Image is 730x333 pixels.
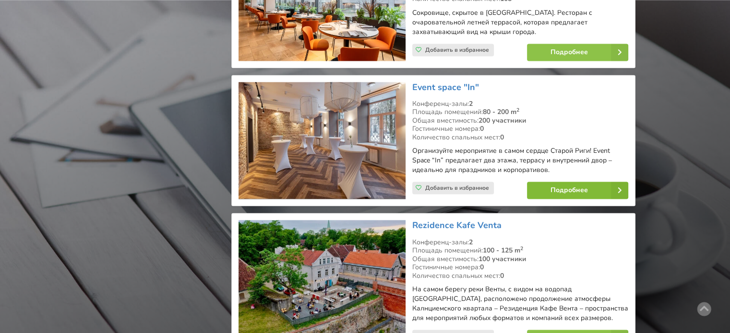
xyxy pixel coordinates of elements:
div: Конференц-залы: [412,100,628,108]
strong: 80 - 200 m [483,107,519,116]
div: Общая вместимость: [412,255,628,264]
span: Добавить в избранное [425,184,489,192]
div: Площадь помещений: [412,246,628,255]
strong: 2 [469,99,473,108]
p: Организуйте мероприятие в самом сердце Старой Риги! Event Space “In” предлагает два этажа, террас... [412,146,628,175]
strong: 100 участники [479,254,526,264]
strong: 0 [480,124,484,133]
strong: 0 [500,133,504,142]
a: Подробнее [527,44,628,61]
div: Гостиничные номера: [412,263,628,272]
strong: 0 [500,271,504,280]
strong: 100 - 125 m [483,246,523,255]
p: На самом берегу реки Венты, с видом на водопад [GEOGRAPHIC_DATA], расположено продолжение атмосфе... [412,285,628,323]
p: Сокровище, скрытое в [GEOGRAPHIC_DATA]. Ресторан с очаровательной летней террасой, которая предла... [412,8,628,37]
div: Количество спальных мест: [412,272,628,280]
div: Площадь помещений: [412,108,628,116]
strong: 2 [469,238,473,247]
strong: 200 участники [479,116,526,125]
a: Event space "In" [412,81,479,93]
sup: 2 [516,106,519,114]
strong: 0 [480,263,484,272]
div: Конференц-залы: [412,238,628,247]
a: Подробнее [527,182,628,199]
div: Гостиничные номера: [412,125,628,133]
a: Rezidence Kafe Venta [412,219,502,231]
sup: 2 [520,245,523,252]
div: Количество спальных мест: [412,133,628,142]
div: Общая вместимость: [412,116,628,125]
span: Добавить в избранное [425,46,489,54]
img: Ресторан, Бар | Старая Рига | Event space "In" [239,82,405,199]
